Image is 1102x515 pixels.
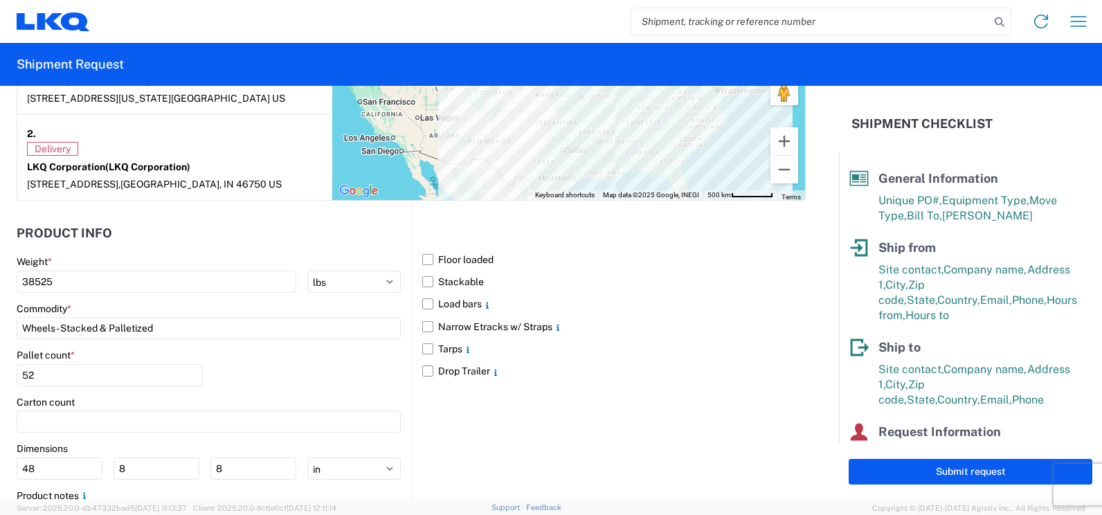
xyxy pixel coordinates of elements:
[17,396,75,408] label: Carton count
[937,293,980,307] span: Country,
[114,458,199,480] input: W
[17,226,112,240] h2: Product Info
[905,309,949,322] span: Hours to
[171,93,285,104] span: [GEOGRAPHIC_DATA] US
[770,78,798,105] button: Drag Pegman onto the map to open Street View
[27,93,171,104] span: [STREET_ADDRESS][US_STATE]
[422,249,806,271] label: Floor loaded
[885,378,908,391] span: City,
[770,127,798,155] button: Zoom in
[422,316,806,338] label: Narrow Etracks w/ Straps
[942,194,1029,207] span: Equipment Type,
[980,393,1012,406] span: Email,
[943,263,1027,276] span: Company name,
[878,240,936,255] span: Ship from
[210,458,296,480] input: H
[526,503,561,512] a: Feedback
[491,503,526,512] a: Support
[1012,293,1047,307] span: Phone,
[980,293,1012,307] span: Email,
[907,293,937,307] span: State,
[872,502,1085,514] span: Copyright © [DATE]-[DATE] Agistix Inc., All Rights Reserved
[878,424,1001,439] span: Request Information
[105,161,190,172] span: (LKQ Corporation)
[631,8,990,35] input: Shipment, tracking or reference number
[937,393,980,406] span: Country,
[878,263,943,276] span: Site contact,
[17,458,102,480] input: L
[135,504,187,512] span: [DATE] 11:13:37
[707,191,731,199] span: 500 km
[193,504,336,512] span: Client: 2025.20.0-8c6e0cf
[878,363,943,376] span: Site contact,
[336,182,381,200] a: Open this area in Google Maps (opens a new window)
[17,255,52,268] label: Weight
[603,191,699,199] span: Map data ©2025 Google, INEGI
[942,209,1033,222] span: [PERSON_NAME]
[1012,393,1044,406] span: Phone
[27,142,78,156] span: Delivery
[907,393,937,406] span: State,
[120,179,282,190] span: [GEOGRAPHIC_DATA], IN 46750 US
[422,338,806,360] label: Tarps
[849,459,1092,485] button: Submit request
[17,442,68,455] label: Dimensions
[422,271,806,293] label: Stackable
[27,125,36,142] strong: 2.
[878,171,998,186] span: General Information
[27,161,190,172] strong: LKQ Corporation
[878,194,942,207] span: Unique PO#,
[17,302,71,315] label: Commodity
[287,504,336,512] span: [DATE] 12:11:14
[17,504,187,512] span: Server: 2025.20.0-db47332bad5
[17,349,75,361] label: Pallet count
[782,193,801,201] a: Terms
[17,56,124,73] h2: Shipment Request
[907,209,942,222] span: Bill To,
[17,489,90,502] label: Product notes
[535,190,595,200] button: Keyboard shortcuts
[943,363,1027,376] span: Company name,
[878,340,921,354] span: Ship to
[336,182,381,200] img: Google
[27,179,120,190] span: [STREET_ADDRESS],
[770,156,798,183] button: Zoom out
[422,360,806,382] label: Drop Trailer
[703,190,777,200] button: Map Scale: 500 km per 57 pixels
[885,278,908,291] span: City,
[422,293,806,315] label: Load bars
[851,116,993,132] h2: Shipment Checklist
